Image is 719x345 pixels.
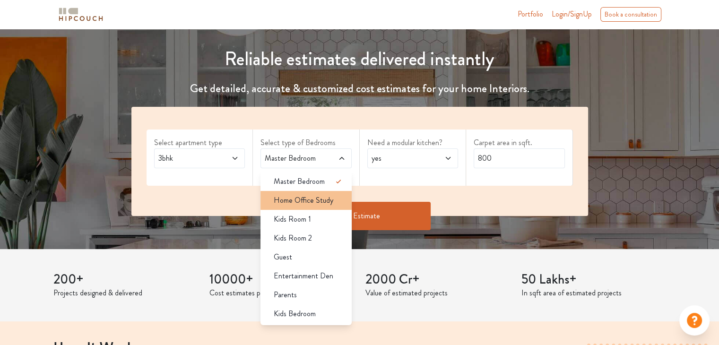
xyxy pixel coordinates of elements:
[274,289,297,301] span: Parents
[365,287,510,299] p: Value of estimated projects
[209,272,354,288] h3: 10000+
[365,272,510,288] h3: 2000 Cr+
[474,137,565,148] label: Carpet area in sqft.
[53,287,198,299] p: Projects designed & delivered
[274,176,325,187] span: Master Bedroom
[521,287,666,299] p: In sqft area of estimated projects
[274,214,311,225] span: Kids Room 1
[53,272,198,288] h3: 200+
[474,148,565,168] input: Enter area sqft
[518,9,543,20] a: Portfolio
[370,153,432,164] span: yes
[274,270,333,282] span: Entertainment Den
[209,287,354,299] p: Cost estimates provided
[274,308,316,319] span: Kids Bedroom
[600,7,661,22] div: Book a consultation
[154,137,245,148] label: Select apartment type
[126,48,594,70] h1: Reliable estimates delivered instantly
[126,82,594,95] h4: Get detailed, accurate & customized cost estimates for your home Interiors.
[274,251,292,263] span: Guest
[552,9,592,19] span: Login/SignUp
[57,4,104,25] span: logo-horizontal.svg
[367,137,459,148] label: Need a modular kitchen?
[263,153,325,164] span: Master Bedroom
[156,153,218,164] span: 3bhk
[260,168,352,178] div: select 2 more room(s)
[274,195,333,206] span: Home Office Study
[521,272,666,288] h3: 50 Lakhs+
[274,233,312,244] span: Kids Room 2
[260,137,352,148] label: Select type of Bedrooms
[57,6,104,23] img: logo-horizontal.svg
[289,202,431,230] button: Get Estimate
